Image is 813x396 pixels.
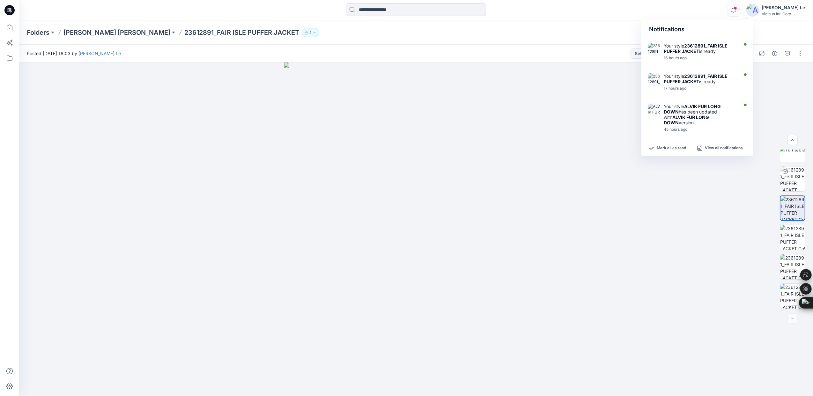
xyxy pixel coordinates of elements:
div: [PERSON_NAME] Le [762,4,805,11]
strong: ALVIK FUR LONG DOWN [664,114,709,125]
img: 23612891_FAIR ISLE PUFFER JACKET_Colorway 1_Back [780,254,805,279]
img: 23612891_FAIR ISLE PUFFER JACKET_Colorway 1_Left [780,225,805,250]
img: 23612891_FAIR ISLE PUFFER JACKET_Colorway 1_Front [780,196,805,220]
img: 23612891_FAIR ISLE PUFFER JACKET Colorway 1 [780,166,805,191]
div: Thursday, August 21, 2025 15:36 [664,86,737,91]
button: Details [770,48,780,59]
button: 1 [302,28,319,37]
img: Turntable [780,146,805,153]
img: 23612891_FAIR ISLE PUFFER JACKET_Colorway 1_Right [780,284,805,309]
a: [PERSON_NAME] Le [78,51,121,56]
div: Your style is ready [664,73,737,84]
p: Mark all as read [657,145,686,151]
img: 23612891_FAIR ISLE PUFFER JACKET [648,43,661,56]
div: Wednesday, August 20, 2025 11:24 [664,127,737,132]
p: View all notifications [705,145,743,151]
p: 1 [310,29,311,36]
a: Folders [27,28,49,37]
div: Vietsun Int. Corp [762,11,805,16]
img: 23612891_FAIR ISLE PUFFER JACKET [648,73,661,86]
div: Thursday, August 21, 2025 16:04 [664,56,737,60]
div: Your style is ready [664,43,737,54]
strong: 23612891_FAIR ISLE PUFFER JACKET [664,73,728,84]
img: ALVIK FUR LONG DOWN [648,104,661,116]
span: Posted [DATE] 16:03 by [27,50,121,57]
strong: 23612891_FAIR ISLE PUFFER JACKET [664,43,728,54]
div: Notifications [641,20,753,39]
img: avatar [746,4,759,17]
strong: ALVIK FUR LONG DOWN [664,104,721,114]
p: 23612891_FAIR ISLE PUFFER JACKET [184,28,299,37]
a: [PERSON_NAME] [PERSON_NAME] [63,28,170,37]
div: Your style has been updated with version [664,104,737,125]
